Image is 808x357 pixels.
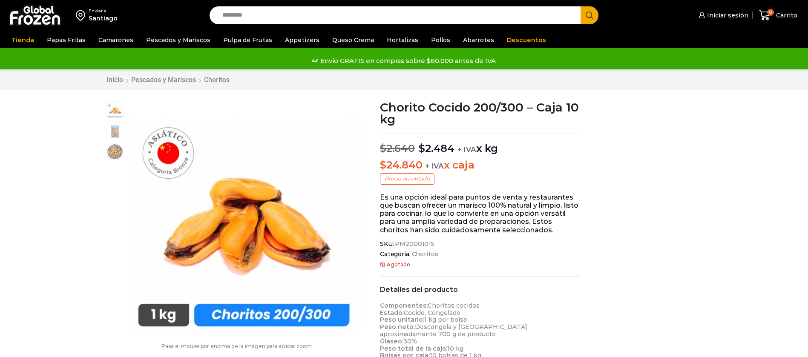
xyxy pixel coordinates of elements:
a: Camarones [94,32,138,48]
a: Pescados y Mariscos [142,32,215,48]
bdi: 24.840 [380,159,422,171]
div: 1 / 3 [128,101,362,335]
strong: Peso unitario: [380,316,424,323]
a: Choritos [204,76,230,84]
span: Categoría: [380,251,581,258]
bdi: 2.484 [419,142,454,154]
a: Inicio [106,76,124,84]
span: $ [380,159,386,171]
button: Search button [581,6,598,24]
a: Pulpa de Frutas [219,32,276,48]
div: Enviar a [89,8,118,14]
p: Pasa el mouse por encima de la imagen para aplicar zoom [106,343,368,349]
img: address-field-icon.svg [76,8,89,23]
span: + IVA [457,145,476,154]
a: Iniciar sesión [696,7,748,24]
a: Pollos [427,32,454,48]
strong: Componentes: [380,302,428,309]
p: x kg [380,134,581,155]
span: 0 [767,9,774,16]
span: $ [380,142,386,154]
p: Precio al contado [380,173,434,184]
nav: Breadcrumb [106,76,230,84]
p: Agotado [380,262,581,268]
div: Santiago [89,14,118,23]
strong: Peso total de la caja: [380,345,447,352]
span: choritos-1 [106,123,124,140]
span: Iniciar sesión [705,11,748,20]
a: Choritos [411,251,438,258]
strong: Estado: [380,309,404,317]
span: $ [419,142,425,154]
span: PM20001015 [394,240,434,248]
a: Appetizers [281,32,324,48]
img: choritos [128,101,362,335]
a: Descuentos [503,32,550,48]
a: Papas Fritas [43,32,90,48]
strong: Glaseo: [380,337,403,345]
span: plato-chorito [106,143,124,160]
a: 0 Carrito [757,6,799,26]
h2: Detalles del producto [380,286,581,294]
a: Tienda [7,32,38,48]
p: x caja [380,159,581,171]
h1: Chorito Cocido 200/300 – Caja 10 kg [380,101,581,125]
a: Queso Crema [328,32,378,48]
strong: Peso neto: [380,323,415,331]
a: Hortalizas [382,32,423,48]
span: Carrito [774,11,797,20]
a: Abarrotes [459,32,498,48]
bdi: 2.640 [380,142,415,154]
span: choritos [106,102,124,119]
span: SKU: [380,240,581,248]
a: Pescados y Mariscos [131,76,196,84]
span: + IVA [425,162,444,170]
p: Es una opción ideal para puntos de venta y restaurantes que buscan ofrecer un marisco 100% natura... [380,193,581,234]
